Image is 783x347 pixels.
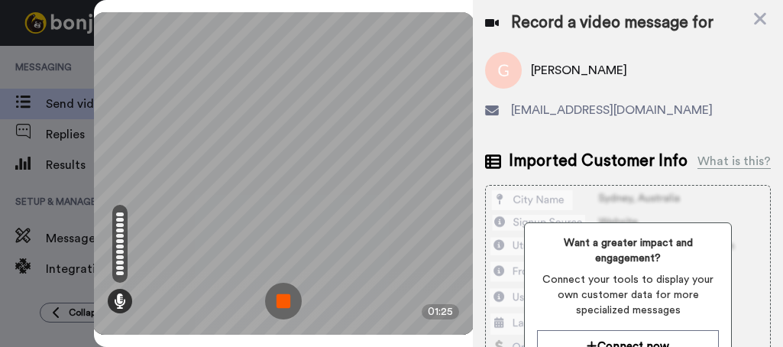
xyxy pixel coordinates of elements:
div: What is this? [697,152,771,170]
span: Imported Customer Info [509,150,688,173]
img: ic_record_stop.svg [265,283,302,319]
span: Connect your tools to display your own customer data for more specialized messages [537,272,719,318]
span: [EMAIL_ADDRESS][DOMAIN_NAME] [511,101,713,119]
span: Want a greater impact and engagement? [537,235,719,266]
div: 01:25 [422,304,459,319]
